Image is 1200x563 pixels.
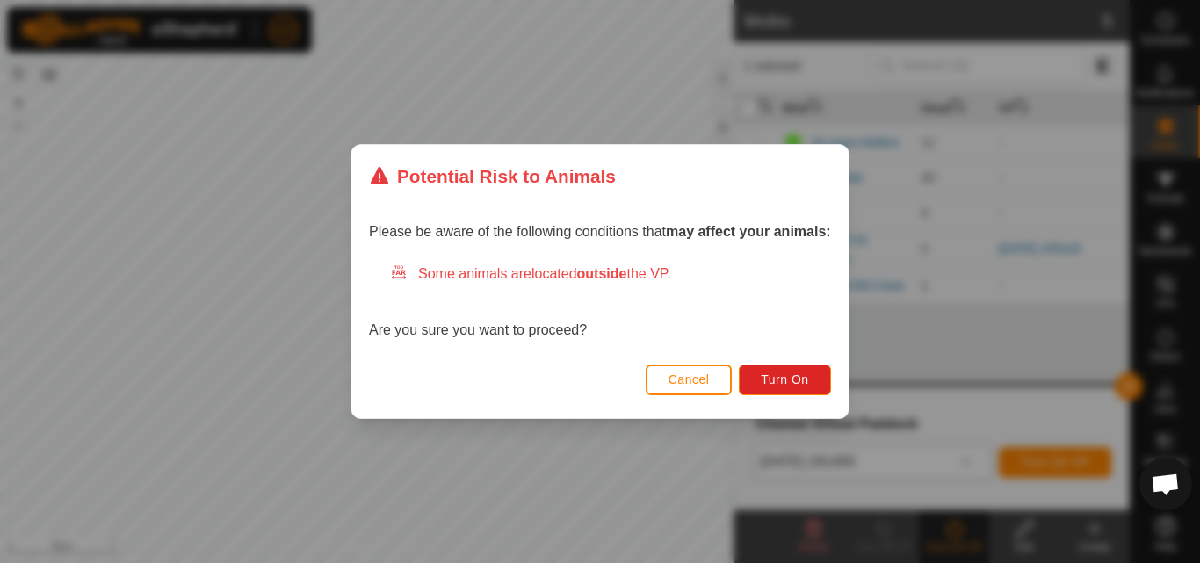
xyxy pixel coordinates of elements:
[369,224,831,239] span: Please be aware of the following conditions that
[762,372,809,386] span: Turn On
[369,162,616,190] div: Potential Risk to Animals
[577,266,627,281] strong: outside
[390,263,831,285] div: Some animals are
[740,365,831,395] button: Turn On
[646,365,733,395] button: Cancel
[369,263,831,341] div: Are you sure you want to proceed?
[666,224,831,239] strong: may affect your animals:
[669,372,710,386] span: Cancel
[1139,458,1192,510] a: Open chat
[531,266,671,281] span: located the VP.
